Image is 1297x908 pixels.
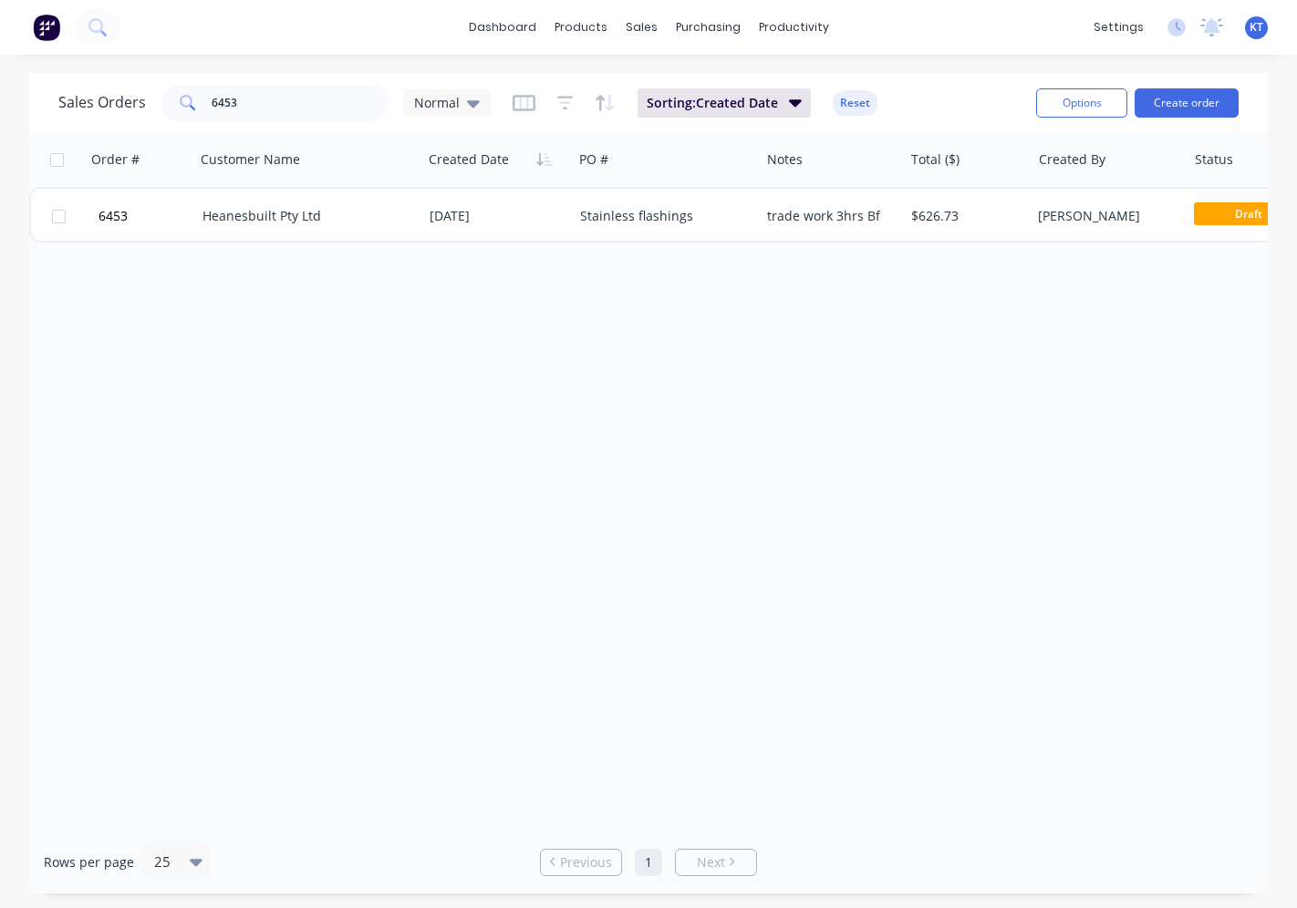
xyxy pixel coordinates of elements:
span: Previous [560,853,612,872]
div: products [545,14,617,41]
input: Search... [212,85,389,121]
div: trade work 3hrs Bf [767,207,889,225]
div: Created Date [429,150,509,169]
div: purchasing [667,14,750,41]
span: Rows per page [44,853,134,872]
div: Notes [767,150,803,169]
a: Previous page [541,853,621,872]
span: KT [1250,19,1263,36]
button: Options [1036,88,1127,118]
div: Created By [1039,150,1105,169]
div: [DATE] [430,207,565,225]
div: Order # [91,150,140,169]
span: Next [697,853,725,872]
div: settings [1084,14,1153,41]
a: dashboard [460,14,545,41]
div: sales [617,14,667,41]
a: Page 1 is your current page [635,849,662,876]
span: 6453 [99,207,128,225]
button: Sorting:Created Date [638,88,811,118]
div: [PERSON_NAME] [1038,207,1172,225]
button: Reset [833,90,877,116]
div: PO # [579,150,608,169]
div: $626.73 [911,207,1018,225]
h1: Sales Orders [58,94,146,111]
div: Heanesbuilt Pty Ltd [202,207,404,225]
span: Normal [414,93,460,112]
div: Total ($) [911,150,960,169]
span: Sorting: Created Date [647,94,778,112]
div: productivity [750,14,838,41]
img: Factory [33,14,60,41]
div: Customer Name [201,150,300,169]
div: Status [1195,150,1233,169]
ul: Pagination [533,849,764,876]
button: 6453 [93,189,202,243]
button: Create order [1135,88,1239,118]
a: Next page [676,853,756,872]
div: Stainless flashings [580,207,744,225]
